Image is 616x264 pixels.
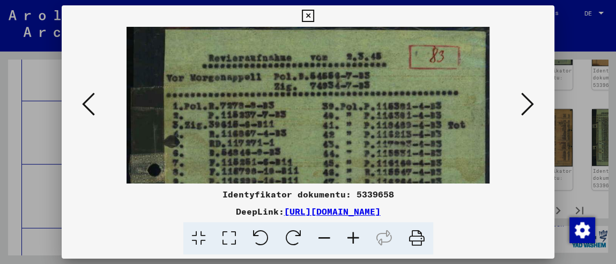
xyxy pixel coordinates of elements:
font: DeepLink: [236,206,284,217]
div: Zmiana zgody [569,217,595,243]
font: Identyfikator dokumentu: 5339658 [222,189,394,200]
a: [URL][DOMAIN_NAME] [284,206,381,217]
img: Zmiana zgody [569,217,595,243]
